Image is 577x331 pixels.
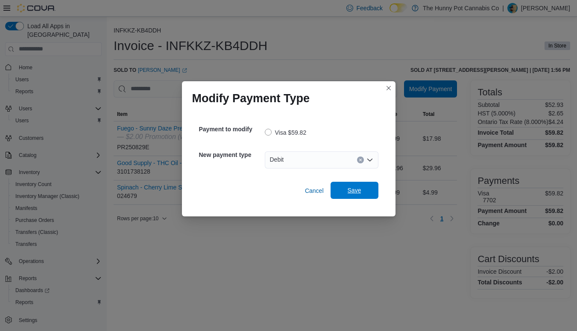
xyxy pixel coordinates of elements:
[357,157,364,163] button: Clear input
[287,155,288,165] input: Accessible screen reader label
[199,146,263,163] h5: New payment type
[305,186,324,195] span: Cancel
[199,121,263,138] h5: Payment to modify
[265,127,307,138] label: Visa $59.82
[302,182,327,199] button: Cancel
[348,186,361,195] span: Save
[384,83,394,93] button: Closes this modal window
[366,157,373,163] button: Open list of options
[192,92,310,105] h1: Modify Payment Type
[331,182,378,199] button: Save
[270,154,284,165] span: Debit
